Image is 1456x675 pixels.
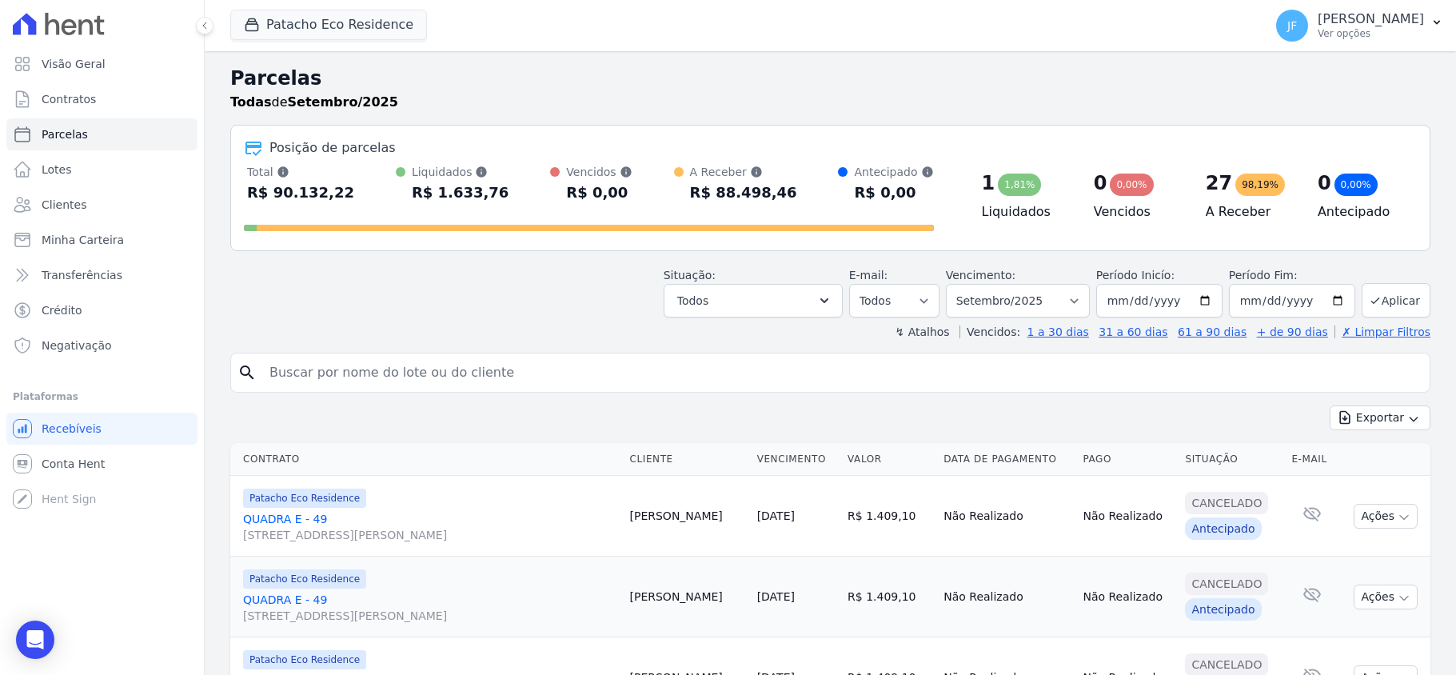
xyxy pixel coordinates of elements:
[1185,598,1261,621] div: Antecipado
[230,94,272,110] strong: Todas
[895,326,949,338] label: ↯ Atalhos
[42,91,96,107] span: Contratos
[412,164,509,180] div: Liquidados
[937,443,1076,476] th: Data de Pagamento
[1094,202,1180,222] h4: Vencidos
[42,56,106,72] span: Visão Geral
[243,608,617,624] span: [STREET_ADDRESS][PERSON_NAME]
[1094,170,1107,196] div: 0
[6,118,197,150] a: Parcelas
[1027,326,1089,338] a: 1 a 30 dias
[1318,202,1404,222] h4: Antecipado
[230,443,624,476] th: Contrato
[982,202,1068,222] h4: Liquidados
[260,357,1423,389] input: Buscar por nome do lote ou do cliente
[1185,573,1268,595] div: Cancelado
[1206,170,1232,196] div: 27
[1099,326,1167,338] a: 31 a 60 dias
[1354,585,1418,609] button: Ações
[937,557,1076,637] td: Não Realizado
[243,650,366,669] span: Patacho Eco Residence
[269,138,396,158] div: Posição de parcelas
[849,269,888,282] label: E-mail:
[566,164,632,180] div: Vencidos
[751,443,841,476] th: Vencimento
[42,267,122,283] span: Transferências
[1318,27,1424,40] p: Ver opções
[16,621,54,659] div: Open Intercom Messenger
[6,330,197,361] a: Negativação
[854,180,933,206] div: R$ 0,00
[243,569,366,589] span: Patacho Eco Residence
[757,590,795,603] a: [DATE]
[230,10,427,40] button: Patacho Eco Residence
[1285,443,1338,476] th: E-mail
[624,557,751,637] td: [PERSON_NAME]
[841,557,937,637] td: R$ 1.409,10
[42,456,105,472] span: Conta Hent
[42,421,102,437] span: Recebíveis
[6,48,197,80] a: Visão Geral
[6,224,197,256] a: Minha Carteira
[1178,326,1247,338] a: 61 a 90 dias
[1179,443,1285,476] th: Situação
[42,162,72,178] span: Lotes
[959,326,1020,338] label: Vencidos:
[243,489,366,508] span: Patacho Eco Residence
[243,592,617,624] a: QUADRA E - 49[STREET_ADDRESS][PERSON_NAME]
[6,294,197,326] a: Crédito
[1185,492,1268,514] div: Cancelado
[42,302,82,318] span: Crédito
[230,64,1430,93] h2: Parcelas
[841,476,937,557] td: R$ 1.409,10
[1096,269,1175,282] label: Período Inicío:
[664,284,843,318] button: Todos
[247,180,354,206] div: R$ 90.132,22
[1185,517,1261,540] div: Antecipado
[1334,174,1378,196] div: 0,00%
[566,180,632,206] div: R$ 0,00
[624,476,751,557] td: [PERSON_NAME]
[1330,405,1430,430] button: Exportar
[1076,476,1179,557] td: Não Realizado
[247,164,354,180] div: Total
[1334,326,1430,338] a: ✗ Limpar Filtros
[1263,3,1456,48] button: JF [PERSON_NAME] Ver opções
[1110,174,1153,196] div: 0,00%
[1318,170,1331,196] div: 0
[1287,20,1297,31] span: JF
[6,259,197,291] a: Transferências
[1362,283,1430,318] button: Aplicar
[854,164,933,180] div: Antecipado
[6,448,197,480] a: Conta Hent
[690,180,797,206] div: R$ 88.498,46
[243,511,617,543] a: QUADRA E - 49[STREET_ADDRESS][PERSON_NAME]
[1354,504,1418,529] button: Ações
[677,291,708,310] span: Todos
[624,443,751,476] th: Cliente
[42,232,124,248] span: Minha Carteira
[1229,267,1355,284] label: Período Fim:
[6,154,197,186] a: Lotes
[946,269,1015,282] label: Vencimento:
[42,337,112,353] span: Negativação
[690,164,797,180] div: A Receber
[1076,443,1179,476] th: Pago
[757,509,795,522] a: [DATE]
[412,180,509,206] div: R$ 1.633,76
[42,197,86,213] span: Clientes
[243,527,617,543] span: [STREET_ADDRESS][PERSON_NAME]
[664,269,716,282] label: Situação:
[288,94,398,110] strong: Setembro/2025
[1318,11,1424,27] p: [PERSON_NAME]
[13,387,191,406] div: Plataformas
[1206,202,1292,222] h4: A Receber
[230,93,398,112] p: de
[42,126,88,142] span: Parcelas
[998,174,1041,196] div: 1,81%
[1076,557,1179,637] td: Não Realizado
[6,413,197,445] a: Recebíveis
[237,363,257,382] i: search
[982,170,995,196] div: 1
[6,83,197,115] a: Contratos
